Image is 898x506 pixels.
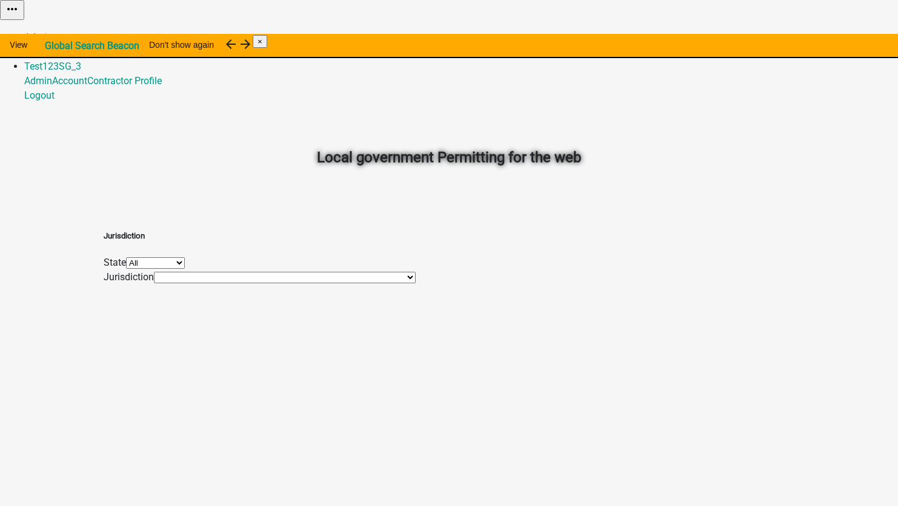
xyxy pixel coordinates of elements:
[45,40,139,51] strong: Global Search Beacon
[238,37,253,51] i: arrow_forward
[113,146,785,168] h2: Local government Permitting for the web
[258,37,262,46] span: ×
[253,35,267,48] button: Close
[104,230,416,242] h5: Jurisdiction
[104,257,126,268] label: State
[224,37,238,51] i: arrow_back
[139,34,224,56] button: Don't show again
[104,271,154,283] label: Jurisdiction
